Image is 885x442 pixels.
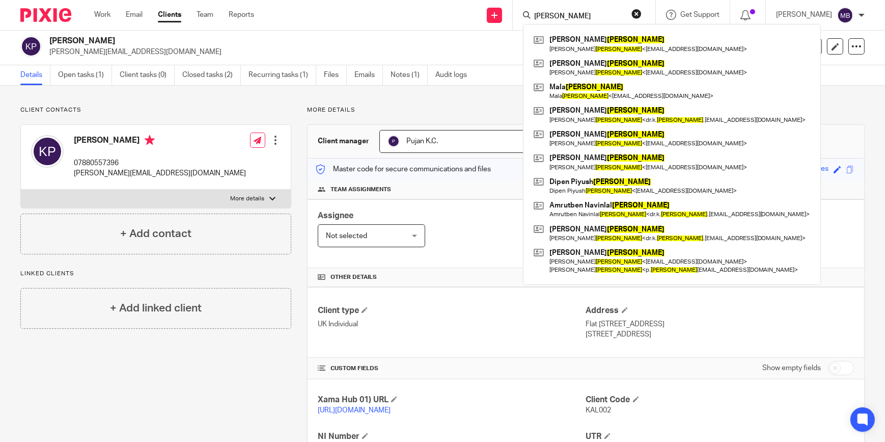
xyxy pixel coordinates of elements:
a: Reports [229,10,254,20]
a: [URL][DOMAIN_NAME] [318,407,391,414]
h4: Client Code [586,395,854,405]
p: [PERSON_NAME][EMAIL_ADDRESS][DOMAIN_NAME] [49,47,726,57]
input: Search [533,12,625,21]
a: Closed tasks (2) [182,65,241,85]
h4: Xama Hub 01) URL [318,395,586,405]
span: Assignee [318,212,353,220]
a: Audit logs [435,65,475,85]
a: Team [197,10,213,20]
h4: + Add linked client [110,300,202,316]
p: Master code for secure communications and files [315,164,491,174]
p: More details [230,195,264,203]
button: Clear [631,9,642,19]
a: Client tasks (0) [120,65,175,85]
p: More details [307,106,865,114]
span: KAL002 [586,407,612,414]
label: Show empty fields [762,363,821,373]
h2: [PERSON_NAME] [49,36,591,46]
span: Not selected [326,232,367,240]
a: Work [94,10,110,20]
h4: Address [586,305,854,316]
img: svg%3E [837,7,853,23]
h4: + Add contact [120,226,191,242]
a: Clients [158,10,181,20]
h4: [PERSON_NAME] [74,135,246,148]
span: Pujan K.C. [406,138,438,145]
a: Files [324,65,347,85]
p: 07880557396 [74,158,246,168]
h4: CUSTOM FIELDS [318,365,586,373]
p: [PERSON_NAME] [776,10,832,20]
span: Team assignments [330,186,391,194]
p: Linked clients [20,270,291,278]
a: Emails [354,65,383,85]
h4: UTR [586,431,854,442]
i: Primary [145,135,155,145]
p: [PERSON_NAME][EMAIL_ADDRESS][DOMAIN_NAME] [74,168,246,178]
span: Get Support [680,11,720,18]
img: svg%3E [388,135,400,147]
span: Other details [330,273,377,281]
p: UK Individual [318,319,586,329]
p: Client contacts [20,106,291,114]
h4: Client type [318,305,586,316]
a: Details [20,65,50,85]
p: Flat [STREET_ADDRESS] [586,319,854,329]
p: [STREET_ADDRESS] [586,329,854,340]
img: svg%3E [31,135,64,168]
h3: Client manager [318,136,369,146]
a: Recurring tasks (1) [248,65,316,85]
img: Pixie [20,8,71,22]
a: Email [126,10,143,20]
a: Notes (1) [391,65,428,85]
img: svg%3E [20,36,42,57]
a: Open tasks (1) [58,65,112,85]
h4: NI Number [318,431,586,442]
